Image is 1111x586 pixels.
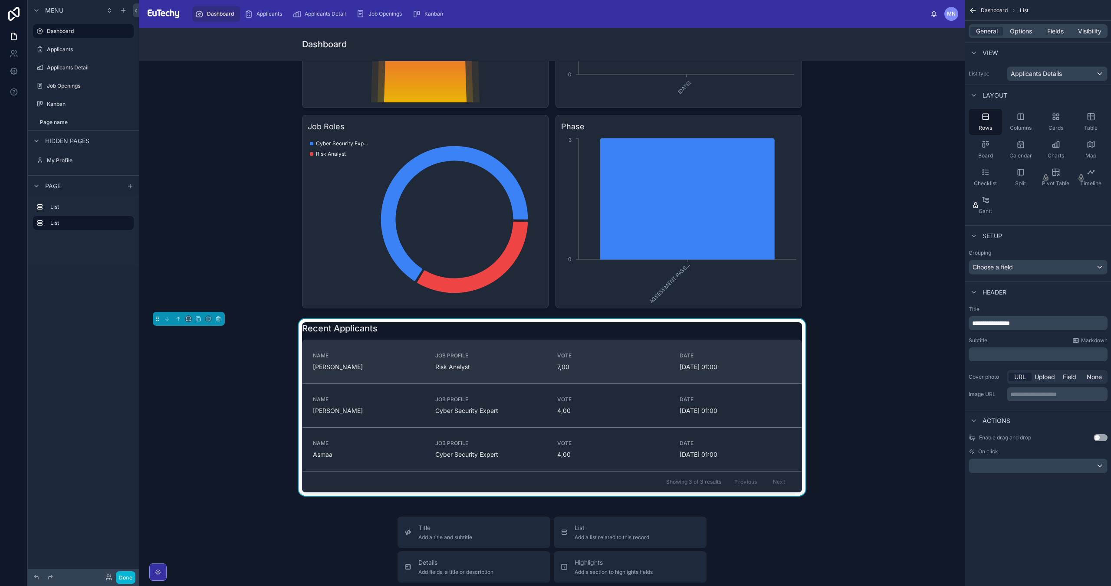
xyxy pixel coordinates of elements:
[1010,124,1032,131] span: Columns
[983,49,998,57] span: View
[33,115,134,129] a: Page name
[974,180,997,187] span: Checklist
[1010,27,1032,36] span: Options
[969,347,1108,361] div: scrollable content
[45,182,61,190] span: Page
[575,524,649,532] span: List
[435,450,547,459] span: Cyber Security Expert
[1049,124,1063,131] span: Cards
[47,101,132,108] label: Kanban
[973,263,1013,271] span: Choose a field
[1080,180,1101,187] span: Timeline
[1085,152,1096,159] span: Map
[1039,137,1072,163] button: Charts
[554,551,707,583] button: HighlightsAdd a section to highlights fields
[969,260,1108,275] button: Choose a field
[680,406,792,415] span: [DATE] 01:00
[557,363,669,371] span: 7,00
[680,440,792,447] span: DATE
[969,109,1002,135] button: Rows
[969,306,1108,313] label: Title
[313,396,425,403] span: NAME
[983,91,1007,100] span: Layout
[978,152,993,159] span: Board
[435,363,547,371] span: Risk Analyst
[418,558,493,567] span: Details
[969,192,1002,218] button: Gantt
[410,6,449,22] a: Kanban
[981,7,1008,14] span: Dashboard
[1004,137,1037,163] button: Calendar
[1063,373,1076,381] span: Field
[33,154,134,167] a: My Profile
[575,534,649,541] span: Add a list related to this record
[1009,152,1032,159] span: Calendar
[368,10,402,17] span: Job Openings
[302,427,802,471] a: NAMEAsmaaJOB PROFILECyber Security ExpertVOTE4,00DATE[DATE] 01:00
[1039,109,1072,135] button: Cards
[47,157,132,164] label: My Profile
[575,569,653,576] span: Add a section to highlights fields
[557,352,669,359] span: VOTE
[554,517,707,548] button: ListAdd a list related to this record
[983,288,1006,297] span: Header
[33,24,134,38] a: Dashboard
[398,551,550,583] button: DetailsAdd fields, a title or description
[188,4,930,23] div: scrollable content
[978,448,998,455] span: On click
[1047,27,1064,36] span: Fields
[1042,180,1069,187] span: Pivot Table
[435,396,547,403] span: JOB PROFILE
[192,6,240,22] a: Dashboard
[1035,373,1055,381] span: Upload
[969,316,1108,330] div: scrollable content
[1004,164,1037,190] button: Split
[969,391,1003,398] label: Image URL
[1007,66,1108,81] button: Applicants Details
[418,569,493,576] span: Add fields, a title or description
[1072,337,1108,344] a: Markdown
[1074,109,1108,135] button: Table
[969,337,987,344] label: Subtitle
[305,10,346,17] span: Applicants Detail
[979,124,992,131] span: Rows
[969,249,991,256] label: Grouping
[680,450,792,459] span: [DATE] 01:00
[1048,152,1064,159] span: Charts
[50,203,130,210] label: List
[1087,373,1102,381] span: None
[302,340,802,383] a: NAME[PERSON_NAME]JOB PROFILERisk AnalystVOTE7,00DATE[DATE] 01:00
[1011,69,1062,78] span: Applicants Details
[1039,164,1072,190] button: Pivot Table
[47,28,128,35] label: Dashboard
[146,7,181,21] img: App logo
[45,137,89,145] span: Hidden pages
[969,70,1003,77] label: List type
[313,352,425,359] span: NAME
[1081,337,1108,344] span: Markdown
[47,64,132,71] label: Applicants Detail
[302,383,802,427] a: NAME[PERSON_NAME]JOB PROFILECyber Security ExpertVOTE4,00DATE[DATE] 01:00
[979,208,992,215] span: Gantt
[435,352,547,359] span: JOB PROFILE
[33,61,134,75] a: Applicants Detail
[1078,27,1101,36] span: Visibility
[435,440,547,447] span: JOB PROFILE
[418,524,472,532] span: Title
[33,43,134,56] a: Applicants
[976,27,998,36] span: General
[302,322,378,334] h1: Recent Applicants
[557,440,669,447] span: VOTE
[983,416,1010,425] span: Actions
[290,6,352,22] a: Applicants Detail
[302,38,347,50] h1: Dashboard
[557,450,669,459] span: 4,00
[116,571,135,584] button: Done
[979,434,1031,441] span: Enable drag and drop
[313,440,425,447] span: NAME
[435,406,547,415] span: Cyber Security Expert
[47,46,132,53] label: Applicants
[680,352,792,359] span: DATE
[28,196,139,239] div: scrollable content
[969,137,1002,163] button: Board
